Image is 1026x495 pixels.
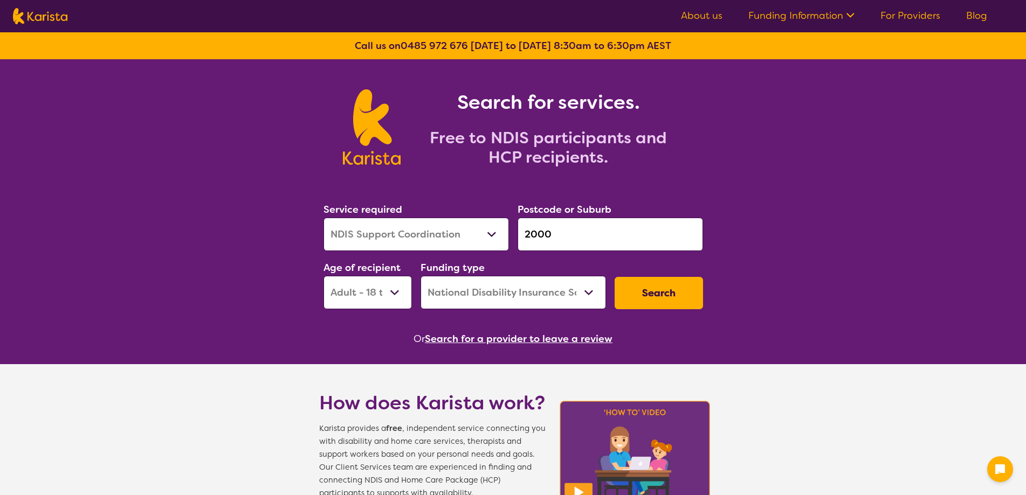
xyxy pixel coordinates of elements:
[386,423,402,434] b: free
[13,8,67,24] img: Karista logo
[343,89,401,165] img: Karista logo
[966,9,987,22] a: Blog
[401,39,468,52] a: 0485 972 676
[323,203,402,216] label: Service required
[615,277,703,309] button: Search
[414,331,425,347] span: Or
[323,261,401,274] label: Age of recipient
[425,331,612,347] button: Search for a provider to leave a review
[681,9,722,22] a: About us
[880,9,940,22] a: For Providers
[748,9,855,22] a: Funding Information
[421,261,485,274] label: Funding type
[355,39,671,52] b: Call us on [DATE] to [DATE] 8:30am to 6:30pm AEST
[319,390,546,416] h1: How does Karista work?
[414,89,683,115] h1: Search for services.
[518,203,611,216] label: Postcode or Suburb
[518,218,703,251] input: Type
[414,128,683,167] h2: Free to NDIS participants and HCP recipients.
